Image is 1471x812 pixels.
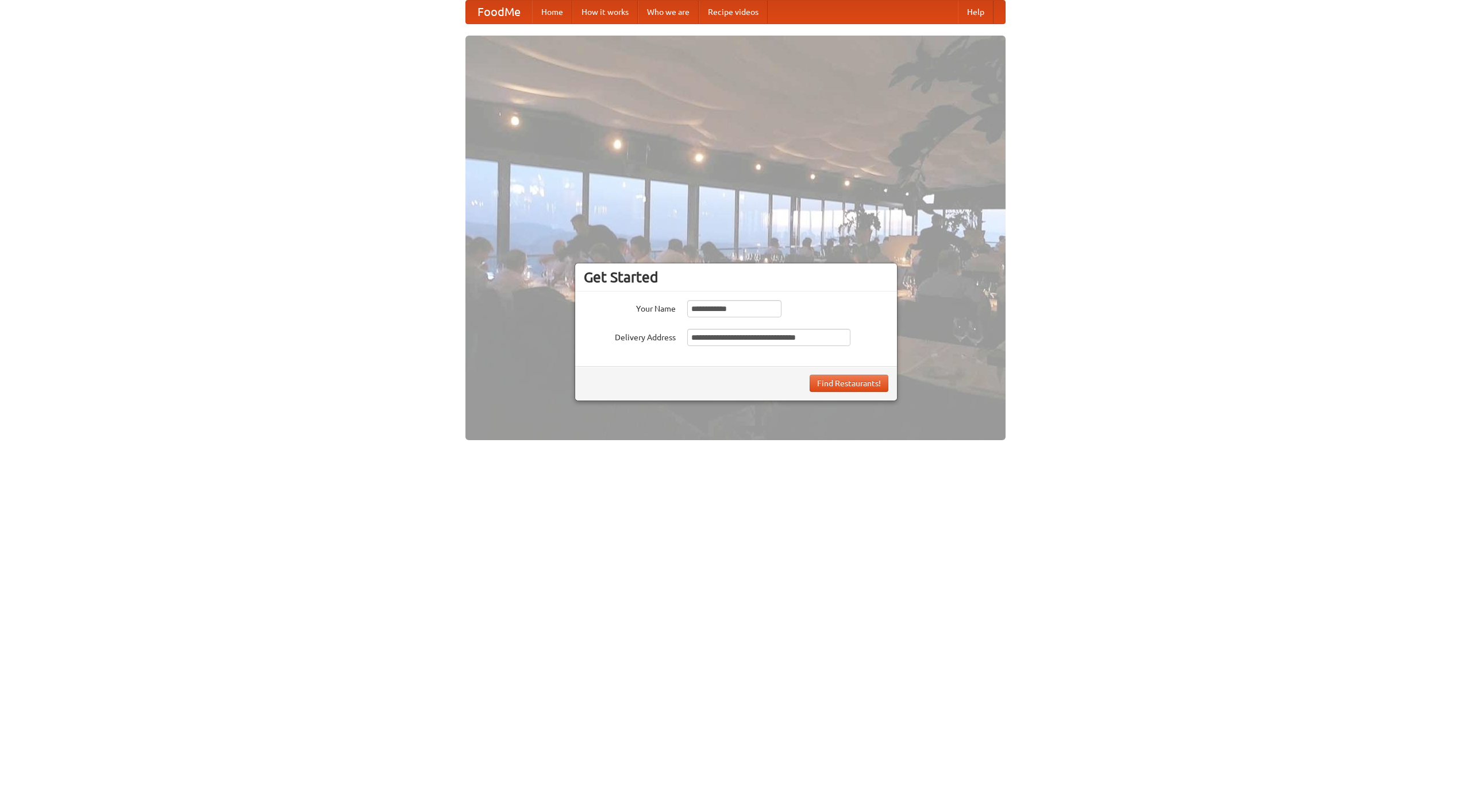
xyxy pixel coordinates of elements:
a: Who we are [638,1,699,24]
h3: Get Started [584,269,888,286]
a: How it works [572,1,638,24]
label: Your Name [584,300,676,314]
a: Help [958,1,993,24]
a: Home [532,1,572,24]
label: Delivery Address [584,329,676,343]
a: FoodMe [466,1,532,24]
button: Find Restaurants! [810,375,888,392]
a: Recipe videos [699,1,768,24]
